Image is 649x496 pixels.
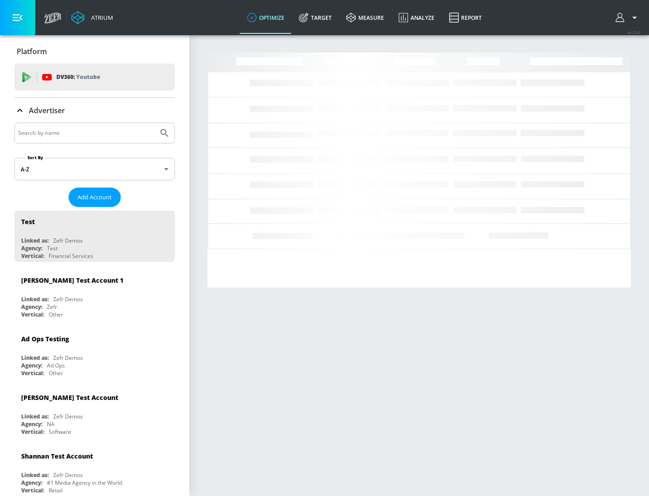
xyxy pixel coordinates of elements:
[47,303,57,311] div: Zefr
[56,72,100,82] p: DV360:
[14,211,175,262] div: TestLinked as:Zefr DemosAgency:TestVertical:Financial Services
[339,1,391,34] a: measure
[14,269,175,321] div: [PERSON_NAME] Test Account 1Linked as:Zefr DemosAgency:ZefrVertical:Other
[47,244,58,252] div: Test
[21,244,42,252] div: Agency:
[49,428,71,436] div: Software
[26,155,45,161] label: Sort By
[78,192,112,202] span: Add Account
[53,471,83,479] div: Zefr Demos
[21,335,69,343] div: Ad Ops Testing
[21,393,118,402] div: [PERSON_NAME] Test Account
[21,217,35,226] div: Test
[21,276,123,285] div: [PERSON_NAME] Test Account 1
[14,64,175,91] div: DV360: Youtube
[14,386,175,438] div: [PERSON_NAME] Test AccountLinked as:Zefr DemosAgency:NAVertical:Software
[18,127,155,139] input: Search by name
[21,252,44,260] div: Vertical:
[53,354,83,362] div: Zefr Demos
[49,487,63,494] div: Retail
[71,11,113,24] a: Atrium
[14,328,175,379] div: Ad Ops TestingLinked as:Zefr DemosAgency:Ad OpsVertical:Other
[47,362,65,369] div: Ad Ops
[14,98,175,123] div: Advertiser
[21,452,93,460] div: Shannan Test Account
[21,362,42,369] div: Agency:
[21,303,42,311] div: Agency:
[391,1,442,34] a: Analyze
[47,420,55,428] div: NA
[47,479,122,487] div: #1 Media Agency in the World
[21,479,42,487] div: Agency:
[21,471,49,479] div: Linked as:
[21,295,49,303] div: Linked as:
[76,72,100,82] p: Youtube
[49,311,63,318] div: Other
[21,369,44,377] div: Vertical:
[53,237,83,244] div: Zefr Demos
[14,158,175,180] div: A-Z
[21,311,44,318] div: Vertical:
[69,188,121,207] button: Add Account
[87,14,113,22] div: Atrium
[292,1,339,34] a: Target
[49,252,93,260] div: Financial Services
[21,428,44,436] div: Vertical:
[49,369,63,377] div: Other
[21,487,44,494] div: Vertical:
[240,1,292,34] a: optimize
[21,420,42,428] div: Agency:
[17,46,47,56] p: Platform
[29,106,65,115] p: Advertiser
[53,295,83,303] div: Zefr Demos
[14,39,175,64] div: Platform
[21,237,49,244] div: Linked as:
[442,1,489,34] a: Report
[21,354,49,362] div: Linked as:
[21,413,49,420] div: Linked as:
[627,30,640,35] span: v 4.25.4
[53,413,83,420] div: Zefr Demos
